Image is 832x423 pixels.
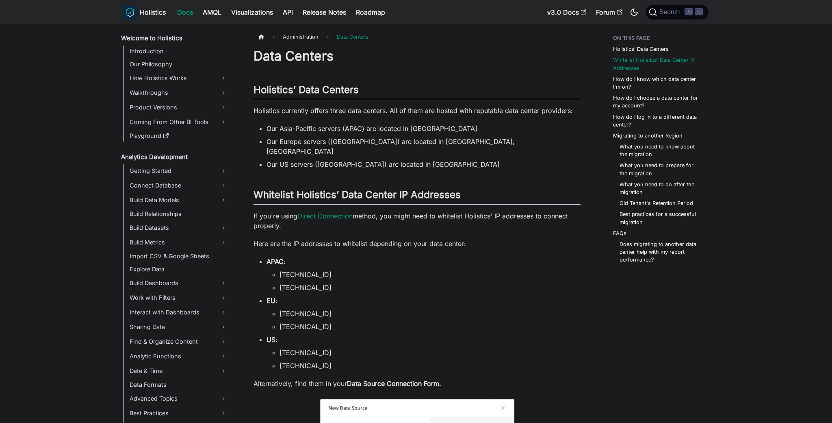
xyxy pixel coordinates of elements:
[127,379,230,390] a: Data Formats
[119,151,230,163] a: Analytics Development
[613,45,669,53] a: Holistics’ Data Centers
[127,364,230,377] a: Date & Time
[278,6,298,19] a: API
[266,335,581,371] li: :
[127,251,230,262] a: Import CSV & Google Sheets
[266,297,275,305] strong: EU
[613,113,704,129] a: How do I log in to a different data center?
[266,257,284,266] strong: APAC
[127,335,230,348] a: Find & Organize Content
[127,208,230,220] a: Build Relationships
[198,6,226,19] a: AMQL
[279,348,581,358] li: [TECHNICAL_ID]
[253,211,581,231] p: If you're using method, you might need to whitelist Holistics' IP addresses to connect properly.
[613,132,682,140] a: Migrating to another Region
[127,194,230,207] a: Build Data Models
[620,210,700,226] a: Best practices for a successful migration
[613,229,626,237] a: FAQs
[127,392,230,405] a: Advanced Topics
[657,9,685,16] span: Search
[266,159,581,169] li: Our US servers ([GEOGRAPHIC_DATA]) are located in [GEOGRAPHIC_DATA]
[266,336,275,344] strong: US
[620,240,700,264] a: Does migrating to another data center help with my report performance?
[297,212,353,220] a: Direct Connection
[646,5,708,20] button: Search (Command+K)
[127,59,230,70] a: Our Philosophy
[253,31,581,43] nav: Breadcrumbs
[279,322,581,331] li: [TECHNICAL_ID]
[628,6,641,19] button: Switch between dark and light mode (currently dark mode)
[266,137,581,156] li: Our Europe servers ([GEOGRAPHIC_DATA]) are located in [GEOGRAPHIC_DATA], [GEOGRAPHIC_DATA]
[127,350,230,363] a: Analytic Functions
[226,6,278,19] a: Visualizations
[613,56,704,72] a: Whitelist Holistics’ Data Center IP Addresses
[115,24,237,423] nav: Docs sidebar
[279,361,581,371] li: [TECHNICAL_ID]
[253,239,581,249] p: Here are the IP addresses to whitelist depending on your data center:
[127,236,230,249] a: Build Metrics
[695,8,703,15] kbd: K
[253,379,581,388] p: Alternatively, find them in your
[620,181,700,196] a: What you need to do after the migration
[253,84,581,99] h2: Holistics’ Data Centers
[333,31,373,43] span: Data Centers
[279,283,581,292] li: [TECHNICAL_ID]
[127,277,230,290] a: Build Dashboards
[127,221,230,234] a: Build Datasets
[591,6,627,19] a: Forum
[266,296,581,331] li: :
[279,309,581,318] li: [TECHNICAL_ID]
[279,270,581,279] li: [TECHNICAL_ID]
[266,257,581,292] li: :
[347,379,441,388] strong: Data Source Connection Form.
[127,46,230,57] a: Introduction
[123,6,136,19] img: Holistics
[298,6,351,19] a: Release Notes
[266,124,581,133] li: Our Asia-Pacific servers (APAC) are located in [GEOGRAPHIC_DATA]
[119,33,230,44] a: Welcome to Holistics
[127,321,230,334] a: Sharing Data
[140,7,166,17] b: Holistics
[127,264,230,275] a: Explore Data
[127,116,230,129] a: Coming From Other BI Tools
[253,189,581,204] h2: Whitelist Holistics’ Data Center IP Addresses
[279,31,323,43] span: Administration
[127,179,230,192] a: Connect Database
[127,86,230,99] a: Walkthroughs
[351,6,390,19] a: Roadmap
[123,6,166,19] a: HolisticsHolistics
[620,199,693,207] a: Old Tenant's Retention Period
[127,291,230,304] a: Work with Filters
[172,6,198,19] a: Docs
[127,72,230,85] a: How Holistics Works
[253,106,581,116] p: Holistics currently offers three data centers. All of them are hosted with reputable data center ...
[127,407,230,420] a: Best Practices
[613,94,704,109] a: How do I choose a data center for my account?
[613,75,704,91] a: How do I know which data center I'm on?
[127,164,230,177] a: Getting Started
[127,306,230,319] a: Interact with Dashboards
[620,143,700,158] a: What you need to know about the migration
[620,161,700,177] a: What you need to prepare for the migration
[253,31,269,43] a: Home page
[685,8,693,15] kbd: ⌘
[127,101,230,114] a: Product Versions
[253,48,581,64] h1: Data Centers
[542,6,591,19] a: v3.0 Docs
[127,130,230,142] a: Playground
